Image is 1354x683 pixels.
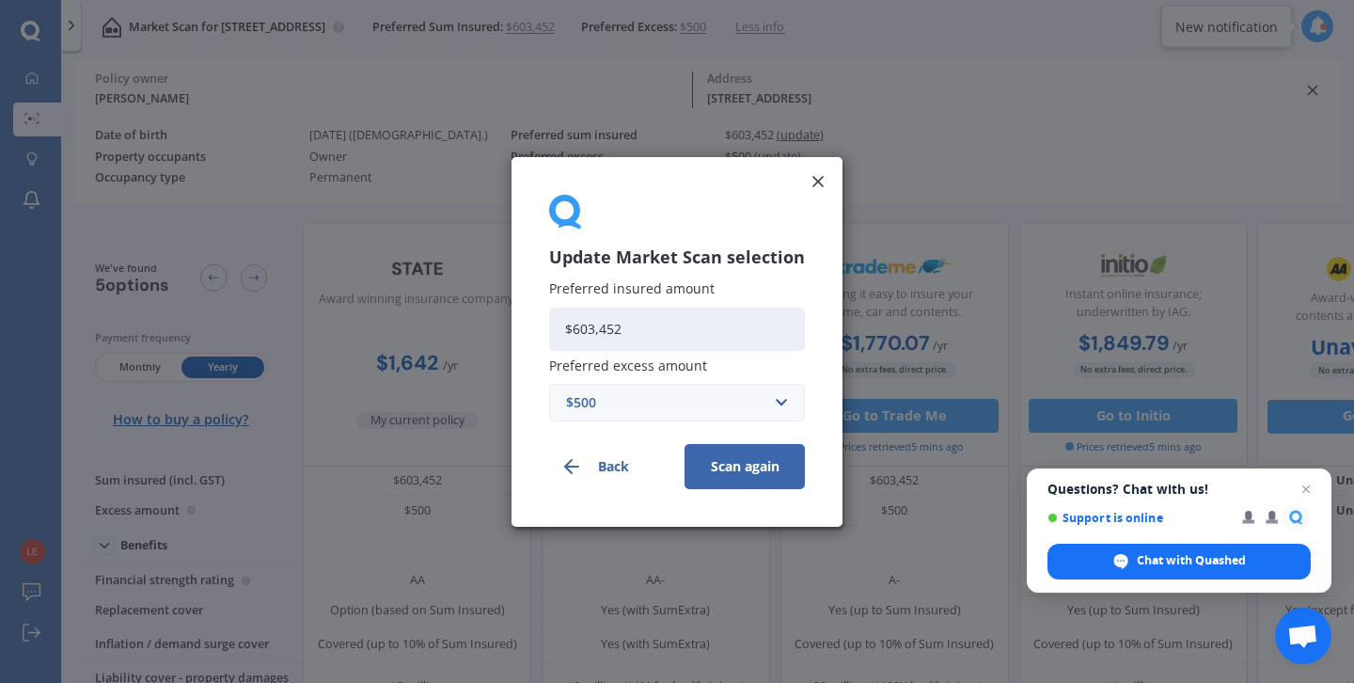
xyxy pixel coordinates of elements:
[685,443,805,488] button: Scan again
[549,307,805,350] input: Enter amount
[1137,552,1246,569] span: Chat with Quashed
[549,356,707,373] span: Preferred excess amount
[549,443,669,488] button: Back
[549,279,715,297] span: Preferred insured amount
[549,246,805,268] h3: Update Market Scan selection
[1275,608,1331,664] div: Open chat
[1047,482,1311,497] span: Questions? Chat with us!
[1047,544,1311,580] div: Chat with Quashed
[566,391,765,412] div: $500
[1047,511,1229,525] span: Support is online
[1295,478,1317,500] span: Close chat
